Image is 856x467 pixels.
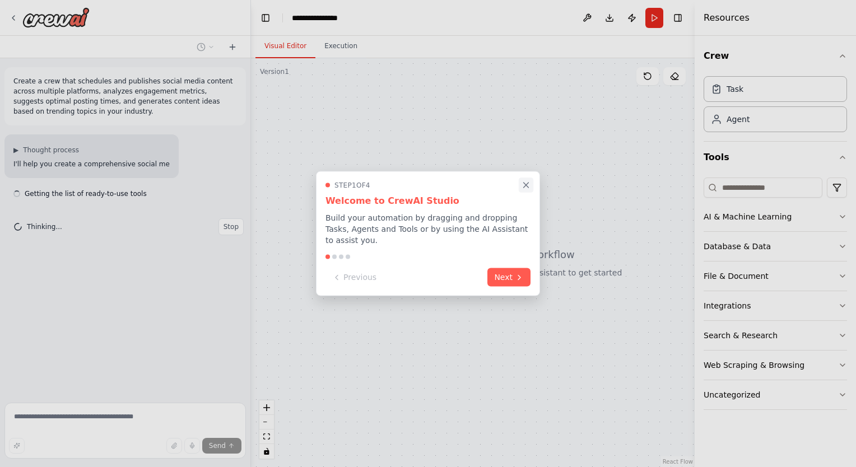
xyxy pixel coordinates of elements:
h3: Welcome to CrewAI Studio [325,194,531,208]
button: Next [487,268,531,287]
span: Step 1 of 4 [334,181,370,190]
button: Previous [325,268,383,287]
button: Close walkthrough [519,178,533,192]
p: Build your automation by dragging and dropping Tasks, Agents and Tools or by using the AI Assista... [325,212,531,246]
button: Hide left sidebar [258,10,273,26]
